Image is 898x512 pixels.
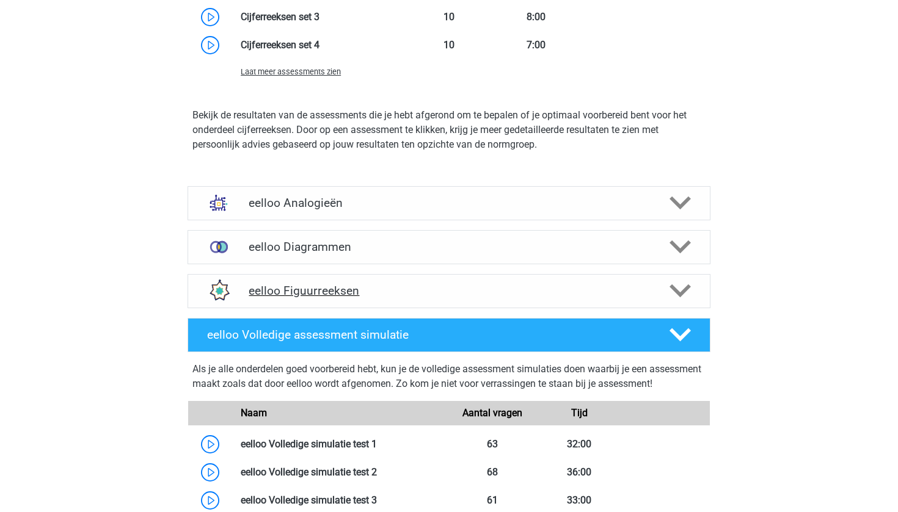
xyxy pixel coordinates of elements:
[203,231,235,263] img: venn diagrammen
[232,38,406,52] div: Cijferreeksen set 4
[203,187,235,218] img: analogieen
[232,437,449,452] div: eelloo Volledige simulatie test 1
[449,406,536,420] div: Aantal vragen
[249,284,649,298] h4: eelloo Figuurreeksen
[232,406,449,420] div: Naam
[183,318,715,352] a: eelloo Volledige assessment simulatie
[536,406,622,420] div: Tijd
[232,10,406,24] div: Cijferreeksen set 3
[232,465,449,480] div: eelloo Volledige simulatie test 2
[207,328,649,342] h4: eelloo Volledige assessment simulatie
[183,186,715,220] a: analogieen eelloo Analogieën
[183,230,715,264] a: venn diagrammen eelloo Diagrammen
[183,274,715,308] a: figuurreeksen eelloo Figuurreeksen
[192,362,706,396] div: Als je alle onderdelen goed voorbereid hebt, kun je de volledige assessment simulaties doen waarb...
[249,196,649,210] h4: eelloo Analogieën
[232,493,449,508] div: eelloo Volledige simulatie test 3
[249,240,649,254] h4: eelloo Diagrammen
[192,108,706,152] p: Bekijk de resultaten van de assessments die je hebt afgerond om te bepalen of je optimaal voorber...
[203,275,235,306] img: figuurreeksen
[241,67,341,76] span: Laat meer assessments zien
